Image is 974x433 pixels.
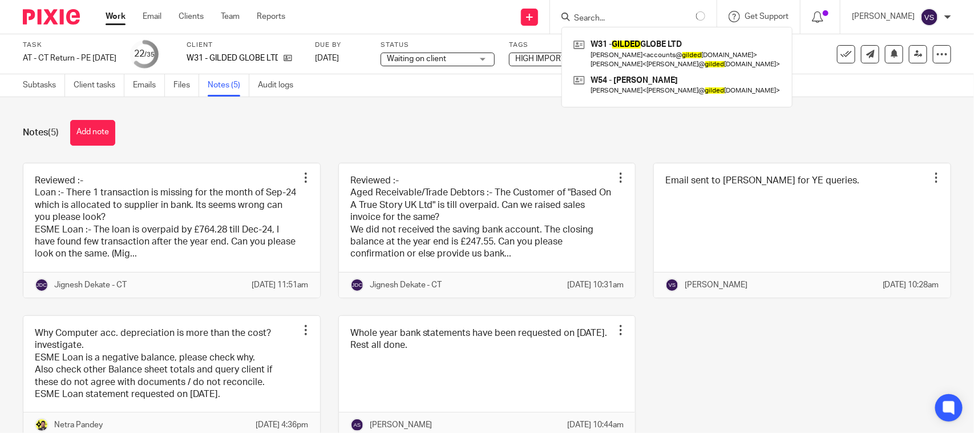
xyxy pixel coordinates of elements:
span: HIGH IMPORTANCE [515,55,586,63]
img: svg%3E [920,8,939,26]
img: svg%3E [350,278,364,292]
a: Work [106,11,126,22]
a: Subtasks [23,74,65,97]
a: Client tasks [74,74,124,97]
a: Email [143,11,161,22]
a: Emails [133,74,165,97]
img: svg%3E [350,418,364,432]
a: Clients [179,11,204,22]
p: [PERSON_NAME] [370,419,433,431]
input: Search [573,14,676,24]
p: Jignesh Dekate - CT [370,279,442,291]
p: Netra Pandey [54,419,103,431]
a: Team [221,11,240,22]
a: Notes (5) [208,74,249,97]
label: Tags [509,41,623,50]
img: Netra-New-Starbridge-Yellow.jpg [35,418,49,432]
a: Reports [257,11,285,22]
div: AT - CT Return - PE 31-12-2024 [23,53,116,64]
p: [DATE] 10:28am [883,279,939,291]
p: [PERSON_NAME] [685,279,747,291]
span: Get Support [745,13,789,21]
button: Add note [70,120,115,146]
svg: Results are loading [696,11,705,21]
small: /35 [144,51,155,58]
p: W31 - GILDED GLOBE LTD [187,53,278,64]
label: Due by [315,41,366,50]
p: [DATE] 10:31am [567,279,624,291]
img: svg%3E [35,278,49,292]
a: Audit logs [258,74,302,97]
label: Task [23,41,116,50]
div: AT - CT Return - PE [DATE] [23,53,116,64]
p: [DATE] 10:44am [567,419,624,431]
span: Waiting on client [387,55,446,63]
a: Files [173,74,199,97]
span: (5) [48,128,59,137]
p: [PERSON_NAME] [852,11,915,22]
p: [DATE] 4:36pm [256,419,309,431]
img: svg%3E [665,278,679,292]
h1: Notes [23,127,59,139]
label: Client [187,41,301,50]
img: Pixie [23,9,80,25]
p: Jignesh Dekate - CT [54,279,127,291]
p: [DATE] 11:51am [252,279,309,291]
label: Status [381,41,495,50]
span: [DATE] [315,54,339,62]
div: 22 [134,47,155,61]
